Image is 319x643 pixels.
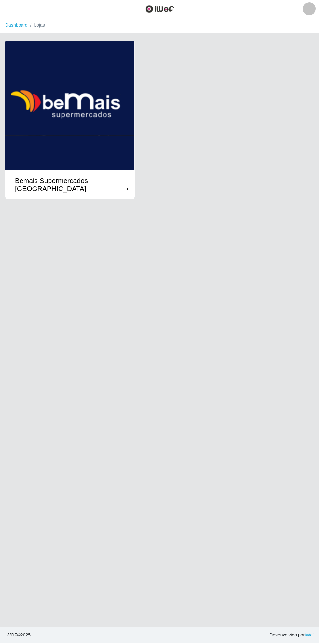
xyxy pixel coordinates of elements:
[5,632,17,637] span: IWOF
[145,5,174,13] img: CoreUI Logo
[5,41,135,170] img: cardImg
[5,632,32,638] span: © 2025 .
[5,22,28,28] a: Dashboard
[15,176,127,193] div: Bemais Supermercados - [GEOGRAPHIC_DATA]
[305,632,314,637] a: iWof
[5,41,135,199] a: Bemais Supermercados - [GEOGRAPHIC_DATA]
[28,22,45,29] li: Lojas
[270,632,314,638] span: Desenvolvido por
